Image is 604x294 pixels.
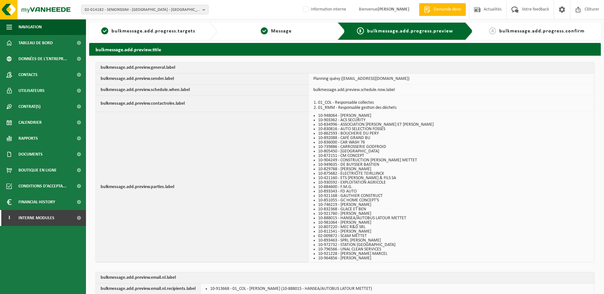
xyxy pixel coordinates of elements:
[89,43,601,55] h2: bulkmessage.add.preview.title
[81,5,209,14] button: 02-014182 - SENIORISSIM - [GEOGRAPHIC_DATA] - [GEOGRAPHIC_DATA][STREET_ADDRESS]
[357,27,364,34] span: 3
[96,73,309,85] th: bulkmessage.add.preview.sender.label
[318,243,586,247] li: 10-972732 - STATION [GEOGRAPHIC_DATA]
[18,67,38,83] span: Contacts
[318,154,586,158] li: 10-872151 - CM CONCEPT
[318,212,586,216] li: 10-921760 - [PERSON_NAME]
[96,272,594,283] th: bulkmessage.add.preview.email.nl.label
[318,145,586,149] li: 10-739886 - CARROSSERIE GODFROID
[318,167,586,171] li: 10-829788 - [PERSON_NAME]
[318,158,586,163] li: 10-904249 - CONSTRUCTION [PERSON_NAME] METTET
[318,194,586,198] li: 10-921168 - GAUTHIER CONSTRUCT
[318,203,586,207] li: 10-746219 - [PERSON_NAME]
[18,99,40,115] span: Contrat(s)
[499,29,585,34] span: bulkmessage.add.progress.confirm
[96,85,309,96] th: bulkmessage.add.preview.schedule.when.label
[18,35,53,51] span: Tableau de bord
[367,29,453,34] span: bulkmessage.add.progress.preview
[318,185,586,189] li: 10-884600 - F.M.G.
[318,198,586,203] li: 10-851055 - GC HOME CONCEPT'S
[309,85,594,96] td: bulkmessage.add.preview.schedule.now.label
[18,51,67,67] span: Données de l'entrepr...
[318,229,586,234] li: 10-811541 - [PERSON_NAME]
[318,122,586,127] li: 10-834996 - ASSOCIATION [PERSON_NAME] ET [PERSON_NAME]
[318,247,586,252] li: 10-796566 - UNAL CLEAN SERVICES
[318,216,586,220] li: 10-888015 - HANSEA/AUTOBUS LATOUR METTET
[378,7,409,12] strong: [PERSON_NAME]
[318,114,586,118] li: 10-948064 - [PERSON_NAME]
[18,83,45,99] span: Utilisateurs
[318,106,586,110] li: 01_RMM - Responsable gestion des déchets
[96,96,309,112] th: bulkmessage.add.preview.contactroles.label
[111,29,195,34] span: bulkmessage.add.progress.targets
[318,101,586,105] li: 01_COL - Responsable collectes
[309,73,594,85] td: Planning quévy ([EMAIL_ADDRESS][DOMAIN_NAME])
[18,162,57,178] span: Boutique en ligne
[318,234,586,238] li: 02-009872 - SCAM METTET
[101,27,108,34] span: 1
[18,115,42,130] span: Calendrier
[432,6,463,13] span: Demande devis
[419,3,466,16] a: Demande devis
[261,27,268,34] span: 2
[318,163,586,167] li: 10-949635 - DE BUYSSER BASTIEN
[18,130,38,146] span: Rapports
[18,194,55,210] span: Financial History
[318,180,586,185] li: 10-930592 - EXPLOITATION AGRICOLE
[18,210,54,226] span: Interne modules
[271,29,292,34] span: Message
[85,5,200,15] span: 02-014182 - SENIORISSIM - [GEOGRAPHIC_DATA] - [GEOGRAPHIC_DATA][STREET_ADDRESS]
[318,136,586,140] li: 10-892088 - CAFÉ GRAND BU
[18,19,42,35] span: Navigation
[18,146,43,162] span: Documents
[489,27,496,34] span: 4
[318,252,586,256] li: 10-921228 - [PERSON_NAME] MARCEL
[318,131,586,136] li: 10-862593 - BOUCHERIE DU PERY
[6,210,12,226] span: I
[318,225,586,229] li: 10-807220 - MEC R&D SRL
[318,238,586,243] li: 10-893463 - SPRL [PERSON_NAME]
[318,220,586,225] li: 10-981064 - [PERSON_NAME]
[318,118,586,122] li: 10-903362 - ACS SECURITY
[96,62,594,73] th: bulkmessage.add.preview.general.label
[18,178,67,194] span: Conditions d'accepta...
[318,176,586,180] li: 10-421160 - ETS [PERSON_NAME] & FILS SA
[318,127,586,131] li: 10-830816 - AUTO SELECTION FOSSES
[318,171,586,176] li: 10-875682 - ELECTRICITE TEIRLIJNCK
[96,112,309,262] th: bulkmessage.add.preview.parties.label
[318,189,586,194] li: 10-893343 - FD AUTO
[318,207,586,212] li: 10-832368 - GLACE ET BEN
[318,140,586,145] li: 10-836000 - CAR WASH 76
[302,5,346,14] label: Information interne
[210,287,586,291] li: 10-913668 - 01_COL - [PERSON_NAME] (10-888015 - HANSEA/AUTOBUS LATOUR METTET)
[318,256,586,261] li: 10-964856 - [PERSON_NAME]
[318,149,586,154] li: 10-805450 - [GEOGRAPHIC_DATA]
